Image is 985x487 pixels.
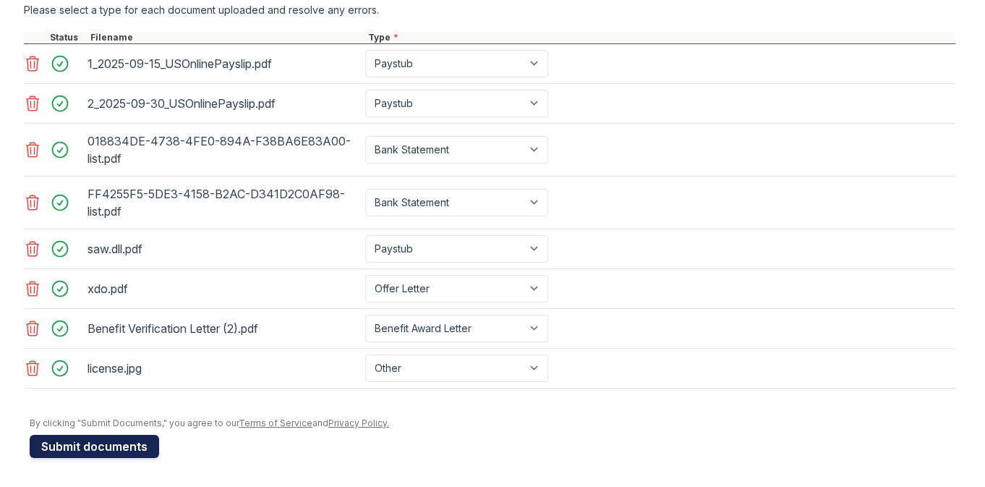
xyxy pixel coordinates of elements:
[30,418,955,429] div: By clicking "Submit Documents," you agree to our and
[24,3,955,17] div: Please select a type for each document uploaded and resolve any errors.
[239,418,312,428] a: Terms of Service
[88,52,359,75] div: 1_2025-09-15_USOnlinePayslip.pdf
[88,92,359,115] div: 2_2025-09-30_USOnlinePayslip.pdf
[88,317,359,340] div: Benefit Verification Letter (2).pdf
[328,418,389,428] a: Privacy Policy.
[88,32,365,43] div: Filename
[47,32,88,43] div: Status
[365,32,955,43] div: Type
[88,277,359,300] div: xdo.pdf
[88,182,359,223] div: FF4255F5-5DE3-4158-B2AC-D341D2C0AF98-list.pdf
[88,237,359,261] div: saw.dll.pdf
[30,435,159,458] button: Submit documents
[88,357,359,380] div: license.jpg
[88,130,359,170] div: 018834DE-4738-4FE0-894A-F38BA6E83A00-list.pdf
